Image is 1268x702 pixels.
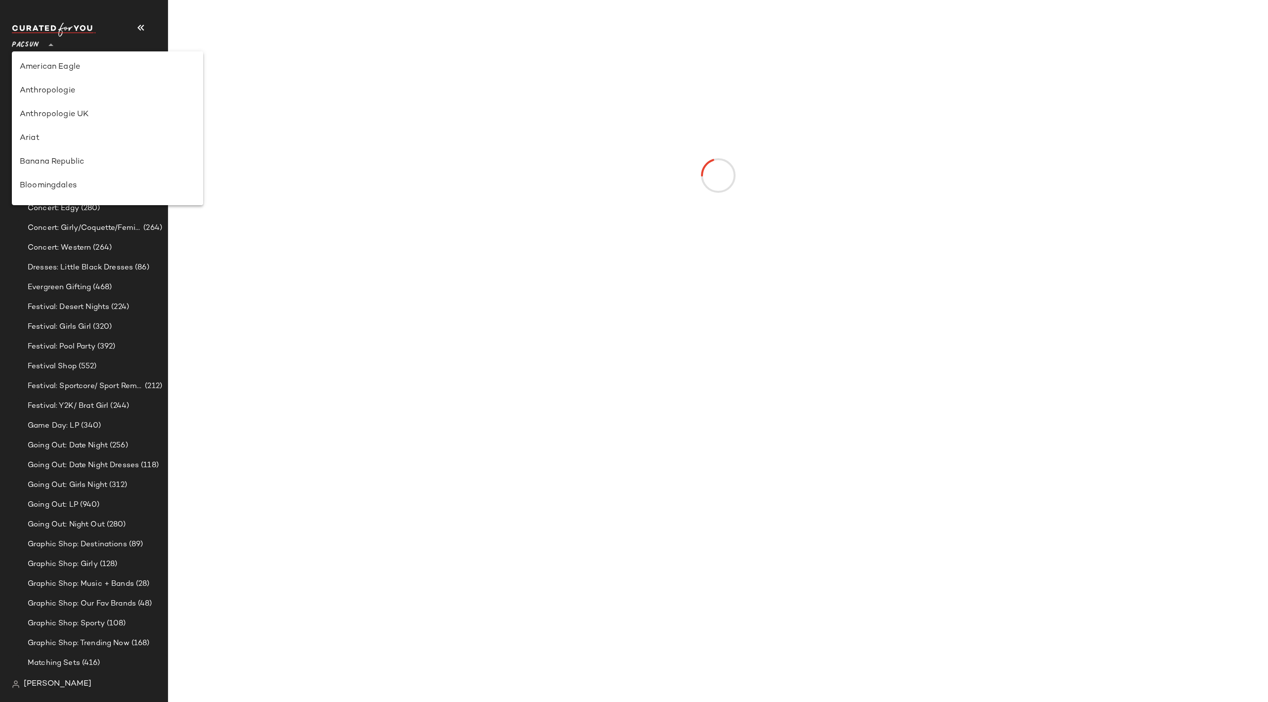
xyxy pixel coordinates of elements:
[108,400,129,412] span: (244)
[28,499,78,511] span: Going Out: LP
[28,658,80,669] span: Matching Sets
[24,678,91,690] span: [PERSON_NAME]
[143,381,162,392] span: (212)
[100,183,120,194] span: (324)
[28,598,136,610] span: Graphic Shop: Our Fav Brands
[130,638,150,649] span: (168)
[77,361,97,372] span: (552)
[34,124,69,135] span: Curations
[141,222,162,234] span: (264)
[119,104,139,115] span: (142)
[91,321,112,333] span: (320)
[105,618,126,629] span: (108)
[28,400,108,412] span: Festival: Y2K/ Brat Girl
[136,598,152,610] span: (48)
[113,163,133,175] span: (236)
[79,420,101,432] span: (340)
[28,638,130,649] span: Graphic Shop: Trending Now
[28,262,133,273] span: Dresses: Little Black Dresses
[107,480,127,491] span: (312)
[28,302,109,313] span: Festival: Desert Nights
[28,242,91,254] span: Concert: Western
[108,440,128,451] span: (256)
[127,539,143,550] span: (89)
[28,420,79,432] span: Game Day: LP
[69,124,85,135] span: (47)
[12,680,20,688] img: svg%3e
[139,460,159,471] span: (118)
[85,143,107,155] span: (304)
[28,203,79,214] span: Concert: Edgy
[133,262,149,273] span: (86)
[28,618,105,629] span: Graphic Shop: Sporty
[12,34,39,51] span: PacSun
[28,539,127,550] span: Graphic Shop: Destinations
[28,361,77,372] span: Festival Shop
[28,282,91,293] span: Evergreen Gifting
[91,282,112,293] span: (468)
[28,143,85,155] span: Bottoms: Baggy
[28,480,107,491] span: Going Out: Girls Night
[28,519,105,530] span: Going Out: Night Out
[28,578,134,590] span: Graphic Shop: Music + Bands
[28,321,91,333] span: Festival: Girls Girl
[28,163,113,175] span: Bottoms: Cozy Comfort
[105,519,126,530] span: (280)
[28,440,108,451] span: Going Out: Date Night
[28,460,139,471] span: Going Out: Date Night Dresses
[28,559,98,570] span: Graphic Shop: Girly
[28,222,141,234] span: Concert: Girly/Coquette/Feminine
[28,104,119,115] span: Summer Shop Clearance
[79,203,100,214] span: (280)
[91,242,112,254] span: (264)
[28,341,95,352] span: Festival: Pool Party
[98,559,118,570] span: (128)
[28,183,100,194] span: Bottoms: Going Out
[28,381,143,392] span: Festival: Sportcore/ Sport Remix
[95,341,116,352] span: (392)
[109,302,129,313] span: (224)
[12,23,96,37] img: cfy_white_logo.C9jOOHJF.svg
[80,658,100,669] span: (416)
[134,578,150,590] span: (28)
[78,499,100,511] span: (940)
